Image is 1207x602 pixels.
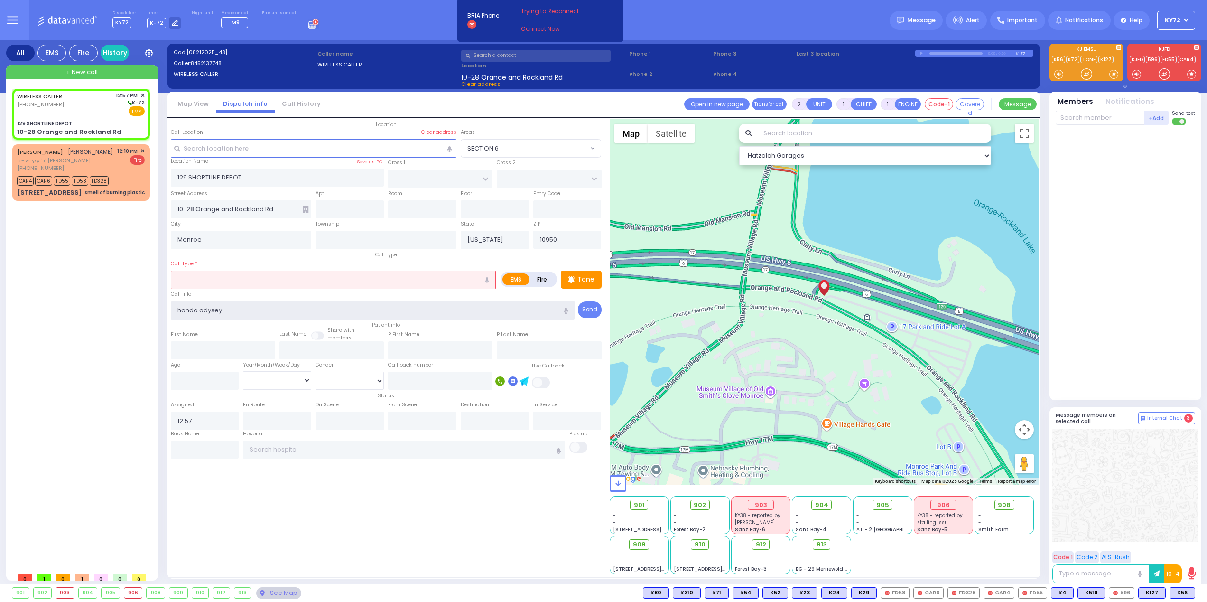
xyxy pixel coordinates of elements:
label: First Name [171,331,198,339]
a: K72 [1066,56,1079,63]
a: Map View [170,99,216,108]
a: CAR4 [1178,56,1196,63]
span: - [796,512,798,519]
label: KJ EMS... [1049,47,1123,54]
img: message.svg [897,17,904,24]
span: Fire [130,155,145,165]
span: - [856,512,859,519]
label: Street Address [171,190,207,198]
span: 8452137748 [191,59,222,67]
label: Last 3 location [797,50,915,58]
div: K310 [673,587,701,599]
span: - [796,519,798,526]
label: WIRELESS CALLER [174,70,315,78]
button: ENGINE [895,98,921,110]
button: Code 2 [1075,551,1099,563]
span: - [613,512,616,519]
label: Gender [316,361,334,369]
label: Caller name [317,50,458,58]
label: Floor [461,190,472,198]
span: AT - 2 [GEOGRAPHIC_DATA] [856,526,927,533]
img: red-radio-icon.svg [952,591,956,595]
span: FD328 [90,176,109,186]
span: CAR4 [17,176,34,186]
div: K23 [792,587,817,599]
button: 10-4 [1164,564,1182,583]
button: Show satellite imagery [648,124,695,143]
label: Call back number [388,361,433,369]
span: Sanz Bay-4 [796,526,826,533]
span: KY72 [1165,16,1180,25]
span: - [674,551,677,558]
span: - [978,519,981,526]
span: 12:57 PM [116,92,138,99]
div: BLS [1170,587,1195,599]
label: Cross 1 [388,159,405,167]
span: + New call [66,67,98,77]
div: FD58 [881,587,910,599]
label: In Service [533,401,557,409]
label: P First Name [388,331,419,339]
label: Back Home [171,430,199,438]
label: Fire units on call [262,10,297,16]
div: 906 [124,588,142,598]
button: Drag Pegman onto the map to open Street View [1015,454,1034,473]
span: Status [373,392,399,399]
span: SECTION 6 [467,144,499,153]
button: Toggle fullscreen view [1015,124,1034,143]
span: BG - 29 Merriewold S. [796,565,849,573]
span: Phone 4 [713,70,794,78]
label: Call Location [171,129,203,136]
span: K-72 [126,99,145,106]
label: EMS [502,273,530,285]
label: WIRELESS CALLER [317,61,458,69]
div: 10-28 Orange and Rockland Rd [17,127,121,137]
span: 12:10 PM [117,148,138,155]
button: Code 1 [1052,551,1074,563]
div: CAR6 [913,587,944,599]
span: - [613,558,616,565]
a: K127 [1098,56,1114,63]
u: EMS [132,108,142,115]
div: K4 [1051,587,1074,599]
div: See map [256,587,301,599]
a: TONE [1080,56,1097,63]
div: 902 [34,588,52,598]
label: City [171,220,181,228]
label: En Route [243,401,265,409]
button: Internal Chat 3 [1138,412,1195,424]
label: Location [461,62,626,70]
button: Covered [956,98,984,110]
a: 596 [1146,56,1160,63]
span: Clear address [461,80,501,88]
input: Search location [757,124,992,143]
img: red-radio-icon.svg [988,591,993,595]
span: 0 [132,574,146,581]
span: 1 [75,574,89,581]
label: ZIP [533,220,540,228]
span: SECTION 6 [461,139,602,157]
span: 1 [37,574,51,581]
span: 0 [94,574,108,581]
span: 10-28 Orange and Rockland Rd [461,73,563,80]
label: Destination [461,401,489,409]
label: Last Name [279,330,306,338]
div: 904 [79,588,97,598]
span: Alert [966,16,980,25]
span: 901 [634,500,645,510]
div: K127 [1138,587,1166,599]
label: Room [388,190,402,198]
div: BLS [1138,587,1166,599]
div: K24 [821,587,847,599]
span: Phone 1 [629,50,710,58]
button: ALS-Rush [1100,551,1131,563]
label: Pick up [569,430,587,438]
span: K-72 [147,18,166,28]
div: K519 [1077,587,1105,599]
div: 909 [169,588,187,598]
div: K52 [762,587,788,599]
div: CAR4 [984,587,1014,599]
span: ר' עקיבא - ר' [PERSON_NAME] [17,157,113,165]
span: [08212025_43] [186,48,227,56]
span: 0 [56,574,70,581]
